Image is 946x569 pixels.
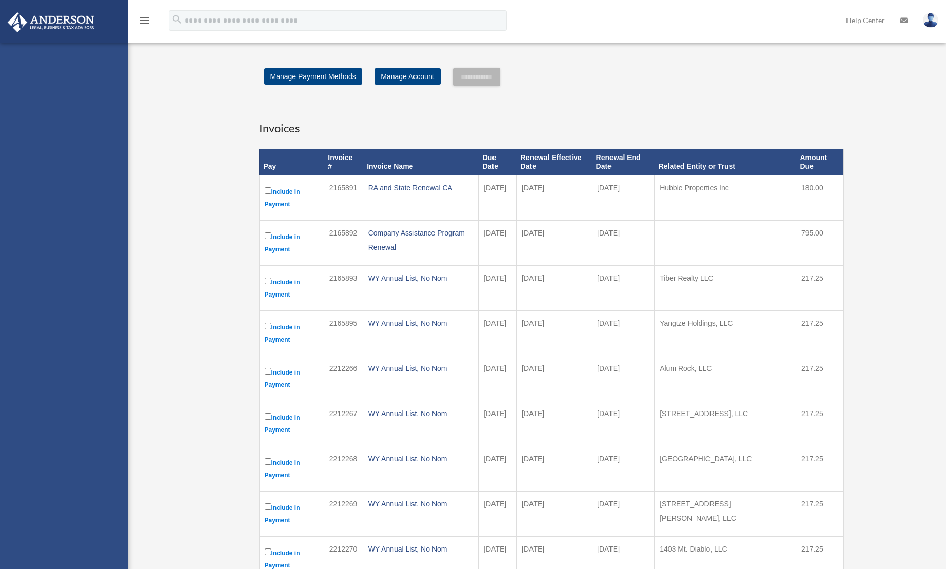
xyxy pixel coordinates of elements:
td: [STREET_ADDRESS], LLC [655,401,796,446]
td: 217.25 [796,491,843,536]
td: [DATE] [479,310,517,356]
td: [DATE] [592,310,655,356]
i: search [171,14,183,25]
input: Include in Payment [265,278,271,284]
td: 180.00 [796,175,843,220]
td: [DATE] [517,446,592,491]
td: [DATE] [517,356,592,401]
div: WY Annual List, No Nom [368,361,474,376]
input: Include in Payment [265,187,271,194]
td: [DATE] [479,220,517,265]
td: [DATE] [479,175,517,220]
td: [DATE] [592,401,655,446]
h3: Invoices [259,111,844,136]
td: [DATE] [517,401,592,446]
td: 2165892 [324,220,363,265]
td: 217.25 [796,446,843,491]
div: WY Annual List, No Nom [368,316,474,330]
input: Include in Payment [265,458,271,465]
th: Invoice # [324,149,363,175]
th: Amount Due [796,149,843,175]
td: [DATE] [479,401,517,446]
th: Due Date [479,149,517,175]
label: Include in Payment [265,230,319,256]
td: [DATE] [592,491,655,536]
a: Manage Account [375,68,440,85]
td: 217.25 [796,265,843,310]
label: Include in Payment [265,501,319,526]
img: Anderson Advisors Platinum Portal [5,12,97,32]
th: Renewal End Date [592,149,655,175]
td: [DATE] [479,265,517,310]
div: WY Annual List, No Nom [368,406,474,421]
th: Pay [259,149,324,175]
input: Include in Payment [265,323,271,329]
input: Include in Payment [265,232,271,239]
td: [DATE] [592,356,655,401]
input: Include in Payment [265,503,271,510]
td: 795.00 [796,220,843,265]
td: 2212268 [324,446,363,491]
input: Include in Payment [265,413,271,420]
th: Related Entity or Trust [655,149,796,175]
div: RA and State Renewal CA [368,181,474,195]
td: [DATE] [517,310,592,356]
a: menu [139,18,151,27]
label: Include in Payment [265,411,319,436]
td: 2165893 [324,265,363,310]
td: 2212269 [324,491,363,536]
label: Include in Payment [265,456,319,481]
img: User Pic [923,13,938,28]
label: Include in Payment [265,276,319,301]
td: [DATE] [592,175,655,220]
td: [DATE] [517,220,592,265]
td: [DATE] [592,220,655,265]
td: 2212266 [324,356,363,401]
td: [DATE] [517,491,592,536]
td: 2165891 [324,175,363,220]
label: Include in Payment [265,185,319,210]
td: Yangtze Holdings, LLC [655,310,796,356]
td: 2212267 [324,401,363,446]
td: Tiber Realty LLC [655,265,796,310]
td: 217.25 [796,356,843,401]
td: [DATE] [479,446,517,491]
td: [DATE] [592,446,655,491]
td: [DATE] [479,491,517,536]
td: [DATE] [592,265,655,310]
th: Renewal Effective Date [517,149,592,175]
td: 217.25 [796,401,843,446]
div: WY Annual List, No Nom [368,271,474,285]
td: [DATE] [479,356,517,401]
td: [STREET_ADDRESS][PERSON_NAME], LLC [655,491,796,536]
label: Include in Payment [265,366,319,391]
div: WY Annual List, No Nom [368,542,474,556]
td: Alum Rock, LLC [655,356,796,401]
td: Hubble Properties Inc [655,175,796,220]
div: WY Annual List, No Nom [368,497,474,511]
td: [DATE] [517,175,592,220]
td: [GEOGRAPHIC_DATA], LLC [655,446,796,491]
div: Company Assistance Program Renewal [368,226,474,254]
th: Invoice Name [363,149,479,175]
td: 2165895 [324,310,363,356]
input: Include in Payment [265,368,271,375]
div: WY Annual List, No Nom [368,452,474,466]
td: [DATE] [517,265,592,310]
i: menu [139,14,151,27]
label: Include in Payment [265,321,319,346]
td: 217.25 [796,310,843,356]
a: Manage Payment Methods [264,68,362,85]
input: Include in Payment [265,548,271,555]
